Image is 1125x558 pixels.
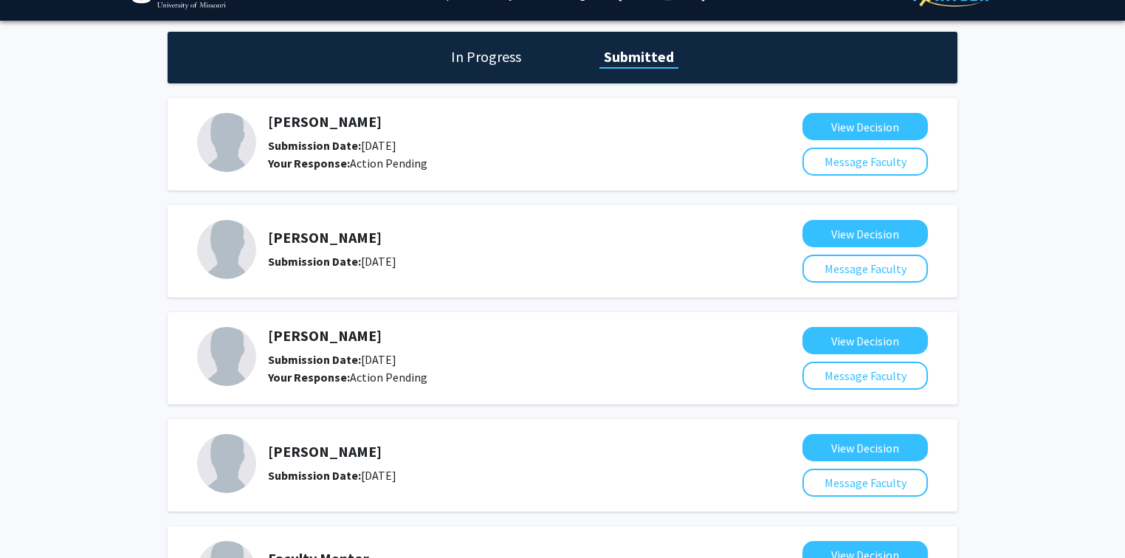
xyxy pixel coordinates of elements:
[268,137,724,154] div: [DATE]
[197,220,256,279] img: Profile Picture
[268,254,361,269] b: Submission Date:
[802,469,928,497] button: Message Faculty
[802,154,928,169] a: Message Faculty
[268,468,361,483] b: Submission Date:
[268,370,350,385] b: Your Response:
[268,113,724,131] h5: [PERSON_NAME]
[802,261,928,276] a: Message Faculty
[197,327,256,386] img: Profile Picture
[268,229,724,247] h5: [PERSON_NAME]
[268,327,724,345] h5: [PERSON_NAME]
[802,113,928,140] button: View Decision
[802,148,928,176] button: Message Faculty
[197,434,256,493] img: Profile Picture
[802,434,928,461] button: View Decision
[802,327,928,354] button: View Decision
[802,368,928,383] a: Message Faculty
[197,113,256,172] img: Profile Picture
[268,352,361,367] b: Submission Date:
[268,156,350,170] b: Your Response:
[268,138,361,153] b: Submission Date:
[268,154,724,172] div: Action Pending
[802,220,928,247] button: View Decision
[802,255,928,283] button: Message Faculty
[802,362,928,390] button: Message Faculty
[268,368,724,386] div: Action Pending
[447,46,526,67] h1: In Progress
[268,466,724,484] div: [DATE]
[268,252,724,270] div: [DATE]
[599,46,678,67] h1: Submitted
[802,475,928,490] a: Message Faculty
[11,492,63,547] iframe: Chat
[268,351,724,368] div: [DATE]
[268,443,724,461] h5: [PERSON_NAME]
